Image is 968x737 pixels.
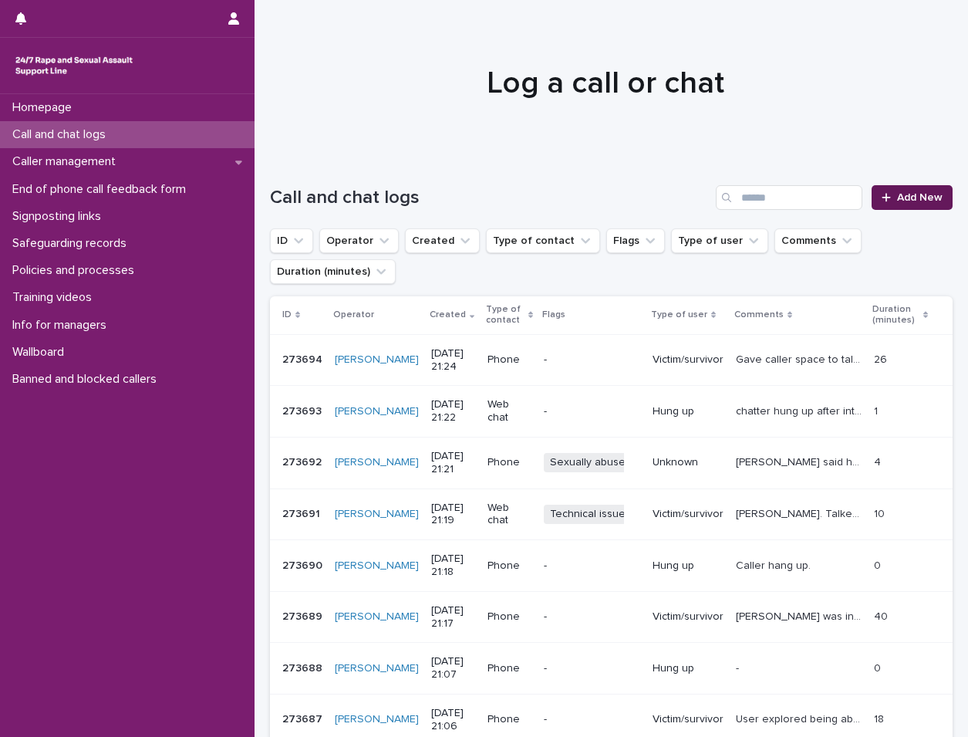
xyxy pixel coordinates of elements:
p: Victim/survivor [653,508,723,521]
p: User explored being abused by his step mam at the age of 20 -24. Shared that she showed him naked... [736,710,865,726]
p: Banned and blocked callers [6,372,169,387]
p: 4 [874,453,884,469]
p: Phone [487,456,531,469]
button: Flags [606,228,665,253]
span: Technical issue - other [544,505,668,524]
p: Victim/survivor [653,610,723,624]
p: [DATE] 21:19 [431,502,475,528]
p: [DATE] 21:22 [431,398,475,424]
button: Type of user [671,228,768,253]
p: 273694 [282,350,325,367]
a: [PERSON_NAME] [335,508,419,521]
input: Search [716,185,862,210]
p: 273692 [282,453,325,469]
tr: 273690273690 [PERSON_NAME] [DATE] 21:18Phone-Hung upCaller hang up.Caller hang up. 00 [270,540,953,592]
p: - [736,659,742,675]
p: Duration (minutes) [872,301,919,330]
p: Call and chat logs [6,127,118,142]
p: - [544,560,640,573]
a: Add New [872,185,953,210]
a: [PERSON_NAME] [335,610,419,624]
tr: 273693273693 [PERSON_NAME] [DATE] 21:22Web chat-Hung upchatter hung up after introductionchatter ... [270,386,953,438]
p: - [544,610,640,624]
p: Safeguarding records [6,236,139,251]
p: 18 [874,710,887,726]
p: 273690 [282,556,325,573]
p: Web chat [487,502,531,528]
a: [PERSON_NAME] [335,713,419,726]
p: [DATE] 21:21 [431,450,475,476]
p: Hung up [653,662,723,675]
p: Phone [487,560,531,573]
button: Type of contact [486,228,600,253]
img: rhQMoQhaT3yELyF149Cw [12,50,136,81]
p: Caller said he didn't want to give a name. Talked about being abused in the past by his step mum ... [736,453,865,469]
button: ID [270,228,313,253]
button: Comments [774,228,862,253]
a: [PERSON_NAME] [335,560,419,573]
p: Wallboard [6,345,76,360]
p: Created [430,306,466,323]
p: chatter hung up after introduction [736,402,865,418]
p: Phone [487,662,531,675]
p: Hung up [653,560,723,573]
p: Flags [542,306,565,323]
a: [PERSON_NAME] [335,662,419,675]
p: Training videos [6,290,104,305]
p: Lisa. Talked about difficulties with giving evidence and being in court when she was told her dau... [736,505,865,521]
tr: 273689273689 [PERSON_NAME] [DATE] 21:17Phone-Victim/survivor[PERSON_NAME] was in and out of flash... [270,591,953,643]
p: Type of contact [486,301,524,330]
p: Policies and processes [6,263,147,278]
p: Gave caller space to talk through how she was feeling she is not sure if she was drugged at a wor... [736,350,865,367]
p: 10 [874,505,888,521]
p: Signposting links [6,209,113,224]
a: [PERSON_NAME] [335,405,419,418]
p: ID [282,306,292,323]
p: End of phone call feedback form [6,182,198,197]
p: 273687 [282,710,325,726]
p: [DATE] 21:24 [431,347,475,374]
p: Hung up [653,405,723,418]
p: 273689 [282,607,325,624]
p: Caller hang up. [736,556,814,573]
p: 273688 [282,659,325,675]
tr: 273694273694 [PERSON_NAME] [DATE] 21:24Phone-Victim/survivorGave caller space to talk through how... [270,334,953,386]
p: Operator [333,306,374,323]
p: Caller was in and out of flashback in the call; she said she had been all day. She said "I'm okay... [736,607,865,624]
p: Victim/survivor [653,353,723,367]
p: [DATE] 21:06 [431,707,475,733]
p: 26 [874,350,890,367]
button: Operator [319,228,399,253]
span: Add New [897,192,943,203]
p: - [544,405,640,418]
p: Type of user [651,306,707,323]
h1: Call and chat logs [270,187,710,209]
p: Victim/survivor [653,713,723,726]
tr: 273692273692 [PERSON_NAME] [DATE] 21:21PhoneSexually abuseUnknown[PERSON_NAME] said he didn't wan... [270,437,953,489]
p: [DATE] 21:07 [431,655,475,681]
button: Created [405,228,480,253]
p: Comments [734,306,784,323]
p: Info for managers [6,318,119,333]
p: 0 [874,556,884,573]
p: - [544,353,640,367]
p: [DATE] 21:18 [431,553,475,579]
tr: 273691273691 [PERSON_NAME] [DATE] 21:19Web chatTechnical issue - otherVictim/survivor[PERSON_NAME... [270,489,953,540]
a: [PERSON_NAME] [335,456,419,469]
p: 40 [874,607,891,624]
p: Phone [487,713,531,726]
p: Caller management [6,154,128,169]
p: - [544,662,640,675]
button: Duration (minutes) [270,259,396,284]
p: 273691 [282,505,323,521]
tr: 273688273688 [PERSON_NAME] [DATE] 21:07Phone-Hung up-- 00 [270,643,953,695]
p: Phone [487,610,531,624]
p: Homepage [6,100,84,115]
a: [PERSON_NAME] [335,353,419,367]
p: - [544,713,640,726]
p: 273693 [282,402,325,418]
h1: Log a call or chat [270,65,941,102]
p: 0 [874,659,884,675]
span: Sexually abuse [544,453,632,472]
